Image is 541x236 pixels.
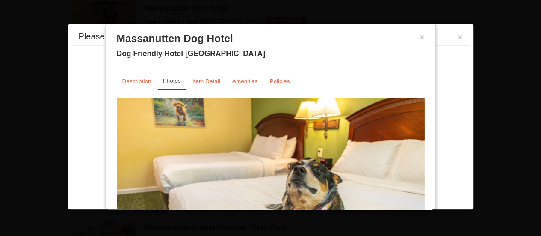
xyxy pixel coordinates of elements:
small: Item Detail [192,78,220,84]
small: Policies [269,78,290,84]
div: Please make your package selection: [79,32,220,41]
small: Description [122,78,151,84]
button: × [420,33,425,42]
button: × [458,33,463,42]
a: Policies [264,73,295,90]
a: Description [117,73,157,90]
h3: Massanutten Dog Hotel [117,32,425,45]
h4: Dog Friendly Hotel [GEOGRAPHIC_DATA] [117,49,425,58]
a: Item Detail [187,73,226,90]
a: Amenities [227,73,263,90]
a: Photos [158,73,186,90]
small: Photos [163,78,181,84]
small: Amenities [232,78,258,84]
